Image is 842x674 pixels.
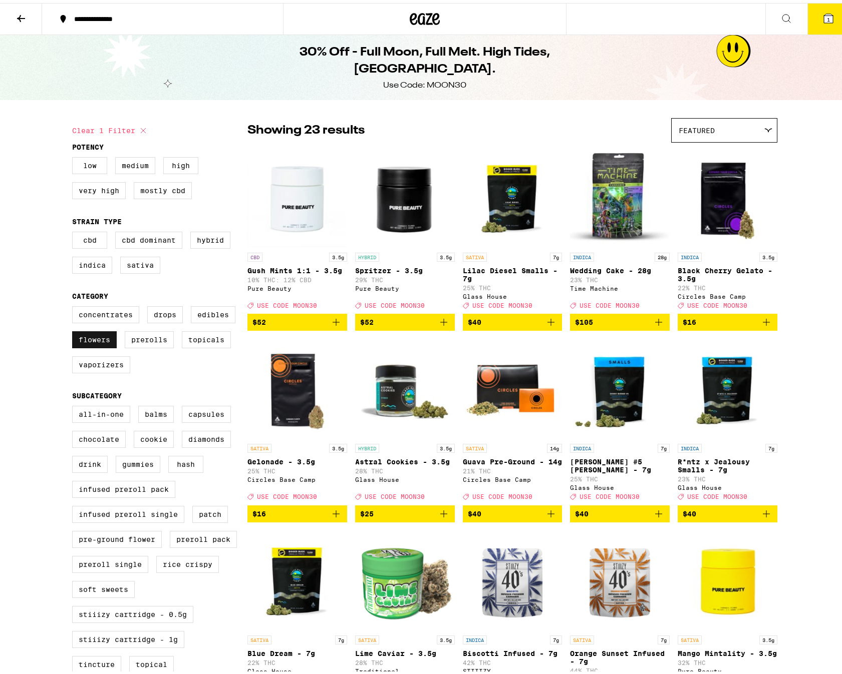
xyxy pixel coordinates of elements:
[678,250,702,259] p: INDICA
[182,428,231,445] label: Diamonds
[360,507,374,515] span: $25
[355,274,455,280] p: 29% THC
[72,215,122,223] legend: Strain Type
[247,282,347,289] div: Pure Beauty
[678,145,777,311] a: Open page for Black Cherry Gelato - 3.5g from Circles Base Camp
[678,145,777,245] img: Circles Base Camp - Black Cherry Gelato - 3.5g
[683,315,696,323] span: $16
[658,632,670,641] p: 7g
[355,455,455,463] p: Astral Cookies - 3.5g
[355,665,455,671] div: Traditional
[125,328,174,345] label: Prerolls
[468,507,481,515] span: $40
[72,578,135,595] label: Soft Sweets
[365,299,425,306] span: USE CODE MOON30
[550,632,562,641] p: 7g
[463,336,563,436] img: Circles Base Camp - Guava Pre-Ground - 14g
[247,465,347,471] p: 25% THC
[570,145,670,311] a: Open page for Wedding Cake - 28g from Time Machine
[463,441,487,450] p: SATIVA
[134,179,192,196] label: Mostly CBD
[247,250,262,259] p: CBD
[570,455,670,471] p: [PERSON_NAME] #5 [PERSON_NAME] - 7g
[678,473,777,479] p: 23% THC
[116,453,160,470] label: Gummies
[570,274,670,280] p: 23% THC
[365,491,425,497] span: USE CODE MOON30
[678,336,777,502] a: Open page for R*ntz x Jealousy Smalls - 7g from Glass House
[115,154,155,171] label: Medium
[463,473,563,480] div: Circles Base Camp
[383,77,466,88] div: Use Code: MOON30
[678,264,777,280] p: Black Cherry Gelato - 3.5g
[437,250,455,259] p: 3.5g
[575,507,589,515] span: $40
[355,646,455,654] p: Lime Caviar - 3.5g
[687,491,747,497] span: USE CODE MOON30
[570,441,594,450] p: INDICA
[355,502,455,519] button: Add to bag
[72,154,107,171] label: Low
[678,656,777,663] p: 32% THC
[247,336,347,502] a: Open page for Gelonade - 3.5g from Circles Base Camp
[463,656,563,663] p: 42% THC
[463,145,563,311] a: Open page for Lilac Diesel Smalls - 7g from Glass House
[72,140,104,148] legend: Potency
[463,646,563,654] p: Biscotti Infused - 7g
[570,282,670,289] div: Time Machine
[191,303,235,320] label: Edibles
[168,453,203,470] label: Hash
[678,441,702,450] p: INDICA
[463,455,563,463] p: Guava Pre-Ground - 14g
[147,303,183,320] label: Drops
[827,14,830,20] span: 1
[138,403,174,420] label: Balms
[72,603,193,620] label: STIIIZY Cartridge - 0.5g
[355,656,455,663] p: 28% THC
[72,353,130,370] label: Vaporizers
[570,502,670,519] button: Add to bag
[72,453,108,470] label: Drink
[72,428,126,445] label: Chocolate
[355,250,379,259] p: HYBRID
[678,665,777,671] div: Pure Beauty
[355,264,455,272] p: Spritzer - 3.5g
[355,282,455,289] div: Pure Beauty
[247,311,347,328] button: Add to bag
[247,119,365,136] p: Showing 23 results
[679,124,715,132] span: Featured
[252,315,266,323] span: $52
[72,115,149,140] button: Clear 1 filter
[182,403,231,420] label: Capsules
[329,441,347,450] p: 3.5g
[247,632,271,641] p: SATIVA
[355,473,455,480] div: Glass House
[247,527,347,627] img: Glass House - Blue Dream - 7g
[570,264,670,272] p: Wedding Cake - 28g
[570,527,670,627] img: STIIIZY - Orange Sunset Infused - 7g
[472,491,532,497] span: USE CODE MOON30
[678,282,777,288] p: 22% THC
[247,646,347,654] p: Blue Dream - 7g
[247,502,347,519] button: Add to bag
[247,656,347,663] p: 22% THC
[759,250,777,259] p: 3.5g
[72,179,126,196] label: Very High
[72,328,117,345] label: Flowers
[247,274,347,280] p: 10% THC: 12% CBD
[257,491,317,497] span: USE CODE MOON30
[247,455,347,463] p: Gelonade - 3.5g
[247,336,347,436] img: Circles Base Camp - Gelonade - 3.5g
[678,502,777,519] button: Add to bag
[72,289,108,297] legend: Category
[678,455,777,471] p: R*ntz x Jealousy Smalls - 7g
[257,299,317,306] span: USE CODE MOON30
[355,527,455,627] img: Traditional - Lime Caviar - 3.5g
[242,41,607,75] h1: 30% Off - Full Moon, Full Melt. High Tides, [GEOGRAPHIC_DATA].
[192,503,228,520] label: Patch
[355,441,379,450] p: HYBRID
[355,336,455,502] a: Open page for Astral Cookies - 3.5g from Glass House
[570,250,594,259] p: INDICA
[570,481,670,488] div: Glass House
[463,145,563,245] img: Glass House - Lilac Diesel Smalls - 7g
